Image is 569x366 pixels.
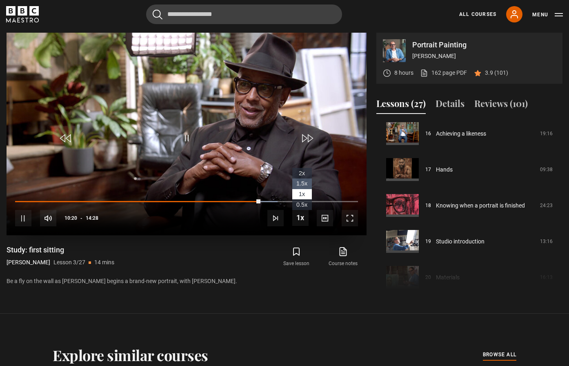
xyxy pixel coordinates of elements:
button: Captions [317,210,333,226]
button: Pause [15,210,31,226]
button: Fullscreen [342,210,358,226]
span: 1x [299,191,305,197]
h1: Study: first sitting [7,245,114,255]
a: browse all [483,350,516,359]
h2: Explore similar courses [53,346,208,364]
p: [PERSON_NAME] [412,52,556,60]
button: Next Lesson [267,210,284,226]
p: 8 hours [394,69,413,77]
button: Save lesson [273,245,320,269]
a: 162 page PDF [420,69,467,77]
span: - [80,215,82,221]
svg: BBC Maestro [6,6,39,22]
video-js: Video Player [7,33,367,235]
a: Course notes [320,245,367,269]
span: browse all [483,350,516,359]
a: Knowing when a portrait is finished [436,201,525,210]
button: Mute [40,210,56,226]
p: Lesson 3/27 [53,258,85,267]
p: Be a fly on the wall as [PERSON_NAME] begins a brand-new portrait, with [PERSON_NAME]. [7,277,367,286]
button: Lessons (27) [376,97,426,114]
div: Progress Bar [15,201,358,203]
p: [PERSON_NAME] [7,258,50,267]
a: Achieving a likeness [436,129,486,138]
span: 2x [299,170,305,176]
button: Reviews (101) [474,97,528,114]
button: Submit the search query [153,9,162,20]
button: Toggle navigation [532,11,563,19]
p: Portrait Painting [412,41,556,49]
button: Playback Rate [292,210,309,226]
a: Hands [436,165,453,174]
p: 14 mins [94,258,114,267]
button: Details [436,97,465,114]
p: 3.9 (101) [485,69,508,77]
input: Search [146,4,342,24]
span: 0.5x [296,201,307,208]
a: All Courses [459,11,496,18]
a: Studio introduction [436,237,485,246]
span: 10:20 [64,211,77,225]
span: 14:28 [86,211,98,225]
span: 1.5x [296,180,307,187]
